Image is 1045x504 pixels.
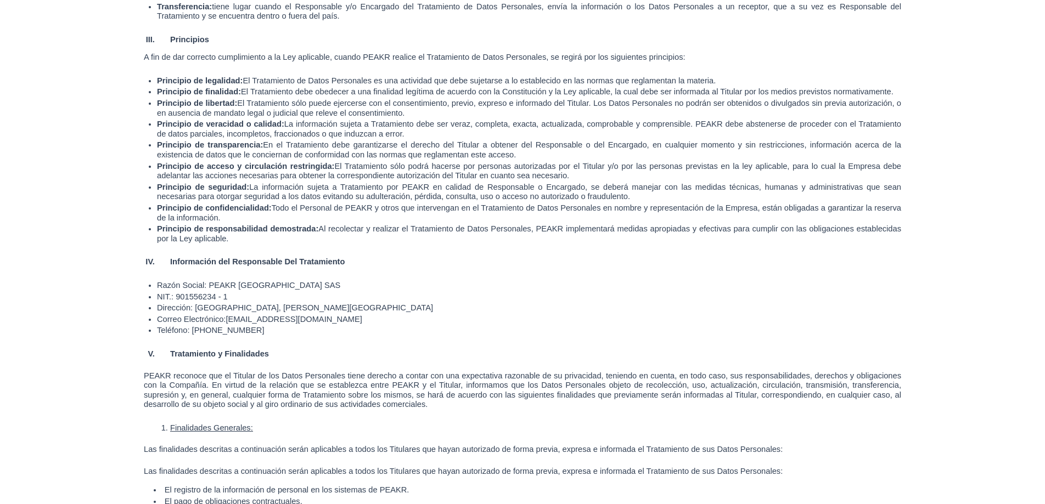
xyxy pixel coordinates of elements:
span: Teléfono: [PHONE_NUMBER] [157,326,264,335]
span: Principio de transparencia: [157,140,263,149]
span: tiene lugar cuando el Responsable y/o Encargado del Tratamiento de Datos Personales, envía la inf... [157,2,903,21]
span: [EMAIL_ADDRESS][DOMAIN_NAME] [226,315,362,324]
span: Principio de confidencialidad: [157,203,272,212]
span: Dirección: [GEOGRAPHIC_DATA], [PERSON_NAME][GEOGRAPHIC_DATA] [157,303,433,312]
span: Principio de acceso y circulación restringida: [157,162,334,171]
span: Principio de seguridad: [157,183,249,191]
span: Información del Responsable Del Tratamiento [170,257,345,266]
span: Todo el Personal de PEAKR y otros que intervengan en el Tratamiento de Datos Personales en nombre... [157,203,903,222]
span: Razón Social: PEAKR [GEOGRAPHIC_DATA] SAS [157,281,340,290]
span: La información sujeta a Tratamiento debe ser veraz, completa, exacta, actualizada, comprobable y ... [157,120,903,138]
span: Principio de finalidad: [157,87,241,96]
span: PEAKR reconoce que el Titular de los Datos Personales tiene derecho a contar con una expectativa ... [144,371,903,409]
span: Principios [170,35,209,44]
span: El Tratamiento sólo puede ejercerse con el consentimiento, previo, expreso e informado del Titula... [157,99,903,117]
span: El Tratamiento sólo podrá hacerse por personas autorizadas por el Titular y/o por las personas pr... [157,162,903,180]
span: NIT.: 901556234 - 1 [157,292,228,301]
span: El Tratamiento debe obedecer a una finalidad legítima de acuerdo con la Constitución y la Ley apl... [241,87,894,96]
span: Principio de veracidad o calidad: [157,120,284,128]
span: Correo Electrónico: [157,315,226,324]
span: Tratamiento y Finalidades [170,349,269,358]
span: En el Tratamiento debe garantizarse el derecho del Titular a obtener del Responsable o del Encarg... [157,140,903,159]
span: Las finalidades descritas a continuación serán aplicables a todos los Titulares que hayan autoriz... [144,467,783,475]
span: Principio de responsabilidad demostrada: [157,224,318,233]
span: A fin de dar correcto cumplimiento a la Ley aplicable, cuando PEAKR realice el Tratamiento de Dat... [144,53,686,61]
a: [EMAIL_ADDRESS][DOMAIN_NAME] [226,314,362,324]
span: El Tratamiento de Datos Personales es una actividad que debe sujetarse a lo establecido en las no... [243,76,716,85]
span: Al recolectar y realizar el Tratamiento de Datos Personales, PEAKR implementará medidas apropiada... [157,224,903,243]
span: Principio de legalidad: [157,76,243,85]
span: Transferencia: [157,2,212,11]
span: La información sujeta a Tratamiento por PEAKR en calidad de Responsable o Encargado, se deberá ma... [157,183,903,201]
span: Las finalidades descritas a continuación serán aplicables a todos los Titulares que hayan autoriz... [144,445,783,454]
span: El registro de la información de personal en los sistemas de PEAKR. [165,485,409,494]
span: Principio de libertad: [157,99,237,107]
span: Finalidades Generales: [170,423,253,432]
